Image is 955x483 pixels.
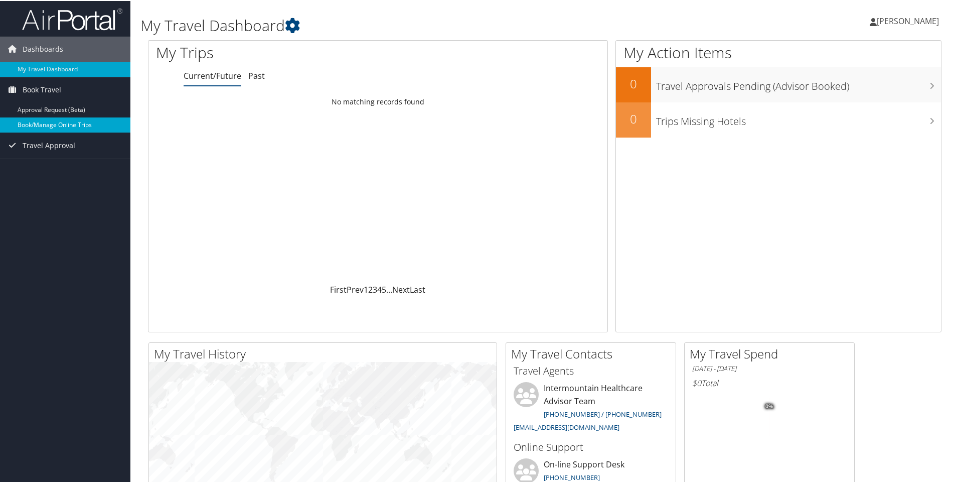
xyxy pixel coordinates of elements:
h3: Trips Missing Hotels [656,108,941,128]
h2: My Travel Contacts [511,344,676,361]
a: Past [248,69,265,80]
span: … [386,283,392,294]
tspan: 0% [765,403,773,409]
h6: Total [692,377,847,388]
img: airportal-logo.png [22,7,122,30]
h3: Travel Approvals Pending (Advisor Booked) [656,73,941,92]
h2: My Travel History [154,344,497,361]
a: Next [392,283,410,294]
a: Prev [347,283,364,294]
span: Travel Approval [23,132,75,157]
span: $0 [692,377,701,388]
a: 4 [377,283,382,294]
a: [PERSON_NAME] [870,5,949,35]
span: Dashboards [23,36,63,61]
h3: Online Support [514,439,668,453]
h2: My Travel Spend [690,344,854,361]
h2: 0 [616,74,651,91]
a: [PHONE_NUMBER] / [PHONE_NUMBER] [544,409,662,418]
h1: My Travel Dashboard [140,14,680,35]
span: Book Travel [23,76,61,101]
a: Last [410,283,425,294]
a: First [330,283,347,294]
a: 5 [382,283,386,294]
h2: 0 [616,109,651,127]
h6: [DATE] - [DATE] [692,363,847,373]
li: Intermountain Healthcare Advisor Team [509,381,673,435]
a: [PHONE_NUMBER] [544,472,600,481]
a: [EMAIL_ADDRESS][DOMAIN_NAME] [514,422,619,431]
a: 0Travel Approvals Pending (Advisor Booked) [616,66,941,101]
a: 1 [364,283,368,294]
a: 2 [368,283,373,294]
h3: Travel Agents [514,363,668,377]
span: [PERSON_NAME] [877,15,939,26]
h1: My Trips [156,41,409,62]
a: 3 [373,283,377,294]
h1: My Action Items [616,41,941,62]
td: No matching records found [148,92,607,110]
a: 0Trips Missing Hotels [616,101,941,137]
a: Current/Future [184,69,241,80]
